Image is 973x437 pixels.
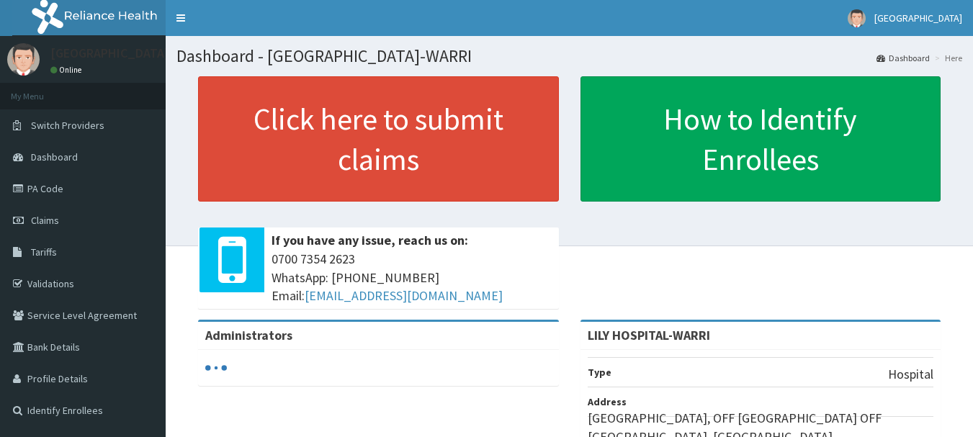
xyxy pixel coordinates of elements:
a: Dashboard [876,52,930,64]
span: 0700 7354 2623 WhatsApp: [PHONE_NUMBER] Email: [272,250,552,305]
b: Address [588,395,627,408]
span: Tariffs [31,245,57,258]
p: Hospital [888,365,933,384]
b: If you have any issue, reach us on: [272,232,468,248]
span: Dashboard [31,150,78,163]
span: Switch Providers [31,119,104,132]
h1: Dashboard - [GEOGRAPHIC_DATA]-WARRI [176,47,962,66]
a: Click here to submit claims [198,76,559,202]
b: Administrators [205,327,292,343]
li: Here [931,52,962,64]
img: User Image [848,9,866,27]
a: Online [50,65,85,75]
span: Claims [31,214,59,227]
svg: audio-loading [205,357,227,379]
strong: LILY HOSPITAL-WARRI [588,327,710,343]
span: [GEOGRAPHIC_DATA] [874,12,962,24]
a: [EMAIL_ADDRESS][DOMAIN_NAME] [305,287,503,304]
b: Type [588,366,611,379]
a: How to Identify Enrollees [580,76,941,202]
img: User Image [7,43,40,76]
p: [GEOGRAPHIC_DATA] [50,47,169,60]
